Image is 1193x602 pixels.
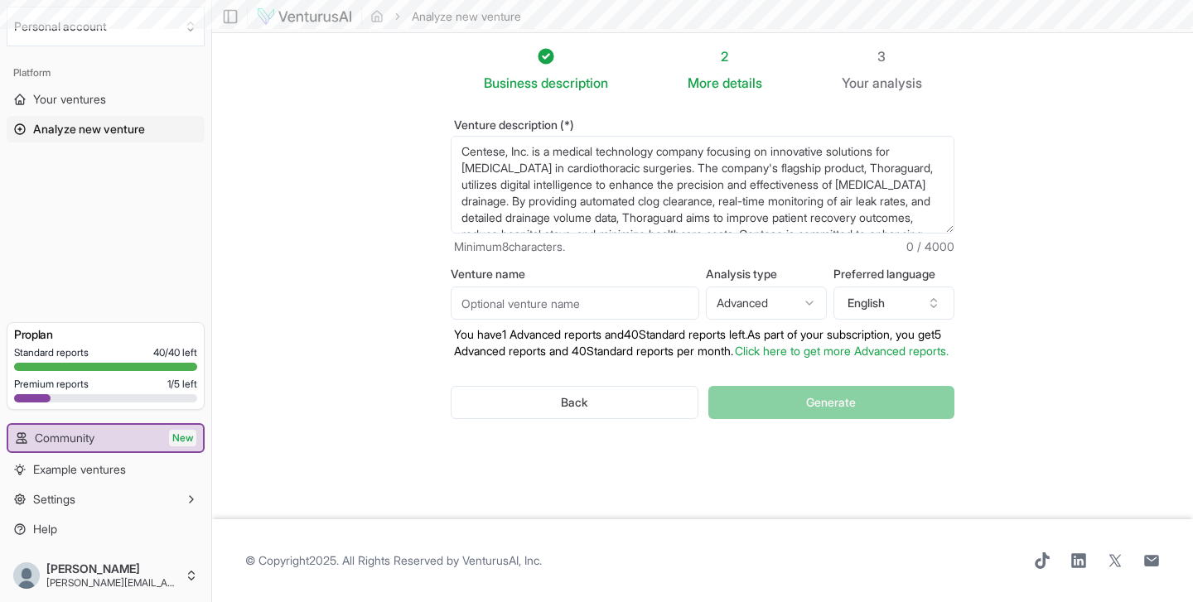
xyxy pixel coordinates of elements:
a: Example ventures [7,456,205,483]
div: Platform [7,60,205,86]
span: [PERSON_NAME][EMAIL_ADDRESS][DOMAIN_NAME] [46,576,178,590]
h3: Pro plan [14,326,197,343]
span: Your [842,73,869,93]
a: VenturusAI, Inc [462,553,539,567]
span: Your ventures [33,91,106,108]
input: Optional venture name [451,287,699,320]
label: Venture description (*) [451,119,954,131]
span: Premium reports [14,378,89,391]
span: Analyze new venture [33,121,145,137]
textarea: Centese, Inc. is a medical technology company focusing on innovative solutions for [MEDICAL_DATA]... [451,136,954,234]
button: Settings [7,486,205,513]
p: You have 1 Advanced reports and 40 Standard reports left. As part of your subscription, y ou get ... [451,326,954,359]
span: 40 / 40 left [153,346,197,359]
span: Business [484,73,538,93]
span: 1 / 5 left [167,378,197,391]
span: Example ventures [33,461,126,478]
span: More [688,73,719,93]
span: analysis [872,75,922,91]
img: default_profile_normal.png [13,562,40,589]
a: Help [7,516,205,542]
span: Settings [33,491,75,508]
button: [PERSON_NAME][PERSON_NAME][EMAIL_ADDRESS][DOMAIN_NAME] [7,556,205,595]
div: 3 [842,46,922,66]
a: Your ventures [7,86,205,113]
a: CommunityNew [8,425,203,451]
span: [PERSON_NAME] [46,561,178,576]
span: New [169,430,196,446]
span: description [541,75,608,91]
span: Minimum 8 characters. [454,238,565,255]
span: Community [35,430,94,446]
label: Analysis type [706,268,827,280]
span: © Copyright 2025 . All Rights Reserved by . [245,552,542,569]
label: Venture name [451,268,699,280]
div: 2 [688,46,762,66]
span: Help [33,521,57,537]
span: 0 / 4000 [906,238,954,255]
span: details [722,75,762,91]
button: Back [451,386,698,419]
a: Click here to get more Advanced reports. [735,344,949,358]
span: Standard reports [14,346,89,359]
label: Preferred language [833,268,954,280]
button: English [833,287,954,320]
a: Analyze new venture [7,116,205,142]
